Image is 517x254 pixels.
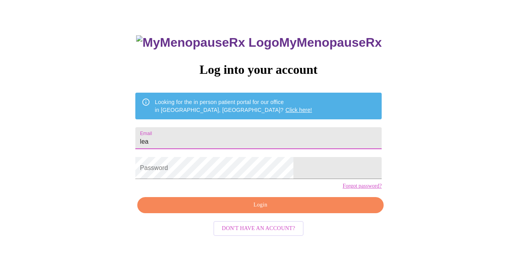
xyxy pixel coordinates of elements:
button: Login [137,197,384,213]
h3: Log into your account [135,62,382,77]
button: Don't have an account? [213,221,304,236]
a: Click here! [286,107,312,113]
a: Don't have an account? [211,225,306,231]
h3: MyMenopauseRx [136,35,382,50]
img: MyMenopauseRx Logo [136,35,279,50]
a: Forgot password? [342,183,382,189]
span: Login [146,200,375,210]
span: Don't have an account? [222,224,295,234]
div: Looking for the in person patient portal for our office in [GEOGRAPHIC_DATA], [GEOGRAPHIC_DATA]? [155,95,312,117]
